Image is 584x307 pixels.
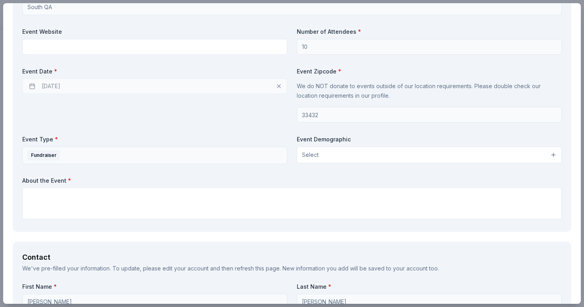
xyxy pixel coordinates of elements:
[22,135,287,143] label: Event Type
[27,150,60,160] div: Fundraiser
[297,68,562,75] label: Event Zipcode
[297,283,562,291] label: Last Name
[22,264,562,273] div: We've pre-filled your information. To update, please and then refresh this page. New information ...
[297,135,562,143] label: Event Demographic
[297,28,562,36] label: Number of Attendees
[162,265,209,272] a: edit your account
[297,147,562,163] button: Select
[22,283,287,291] label: First Name
[297,81,562,100] p: We do NOT donate to events outside of our location requirements. Please double check our location...
[22,251,562,264] div: Contact
[22,28,287,36] label: Event Website
[22,147,287,164] button: Fundraiser
[22,68,287,75] label: Event Date
[302,150,319,160] span: Select
[22,177,562,185] label: About the Event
